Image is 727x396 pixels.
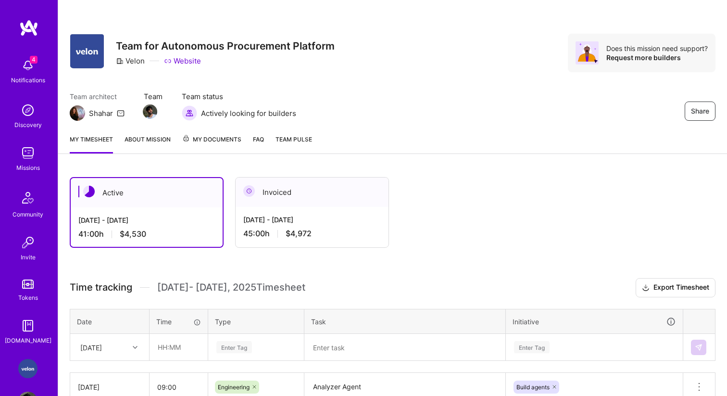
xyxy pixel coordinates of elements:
div: Notifications [11,75,45,85]
img: Avatar [576,41,599,64]
div: Does this mission need support? [606,44,708,53]
a: Velon: Team for Autonomous Procurement Platform [16,359,40,378]
span: Team Pulse [276,136,312,143]
div: Initiative [513,316,676,327]
i: icon CompanyGray [116,57,124,65]
div: [DATE] - [DATE] [78,215,215,225]
img: Team Architect [70,105,85,121]
img: Active [83,186,95,197]
a: About Mission [125,134,171,153]
div: Missions [16,163,40,173]
img: Velon: Team for Autonomous Procurement Platform [18,359,38,378]
div: 45:00 h [243,229,381,239]
a: Team Member Avatar [144,103,156,120]
div: Active [71,178,223,207]
span: Engineering [218,383,250,391]
img: bell [18,56,38,75]
span: Share [691,106,709,116]
img: logo [19,19,38,37]
span: Time tracking [70,281,132,294]
a: FAQ [253,134,264,153]
th: Type [208,309,304,334]
span: Actively looking for builders [201,108,296,118]
a: Team Pulse [276,134,312,153]
div: Velon [116,56,145,66]
i: icon Chevron [133,345,138,350]
span: $4,530 [120,229,146,239]
img: discovery [18,101,38,120]
span: [DATE] - [DATE] , 2025 Timesheet [157,281,305,294]
a: Website [164,56,201,66]
div: Enter Tag [216,340,252,355]
div: [DATE] [80,342,102,352]
button: Export Timesheet [636,278,715,297]
div: [DATE] [78,382,141,392]
img: Team Member Avatar [143,104,157,119]
div: Request more builders [606,53,708,62]
a: My Documents [182,134,241,153]
img: guide book [18,316,38,335]
img: Company Logo [70,34,104,68]
img: tokens [22,280,34,289]
div: Tokens [18,293,38,303]
div: Discovery [14,120,42,130]
img: Actively looking for builders [182,105,197,121]
div: Enter Tag [514,340,550,355]
span: 4 [30,56,38,64]
div: Community [13,209,43,219]
div: Invite [21,252,36,262]
th: Date [70,309,150,334]
span: My Documents [182,134,241,145]
input: HH:MM [150,334,207,360]
img: Submit [695,344,702,351]
div: [DOMAIN_NAME] [5,335,51,345]
div: 41:00 h [78,229,215,239]
img: teamwork [18,143,38,163]
span: Team architect [70,91,125,102]
h3: Team for Autonomous Procurement Platform [116,40,335,52]
span: Build agents [516,383,550,391]
i: icon Download [642,283,650,293]
th: Task [304,309,506,334]
span: $4,972 [286,229,312,239]
span: Team status [182,91,296,102]
div: Shahar [89,108,113,118]
div: [DATE] - [DATE] [243,215,381,225]
div: Time [156,317,201,327]
div: Invoiced [236,178,389,207]
button: Share [685,102,715,121]
img: Invite [18,233,38,252]
img: Invoiced [243,185,255,197]
span: Team [144,91,163,102]
a: My timesheet [70,134,113,153]
img: Community [16,186,39,209]
i: icon Mail [117,109,125,117]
